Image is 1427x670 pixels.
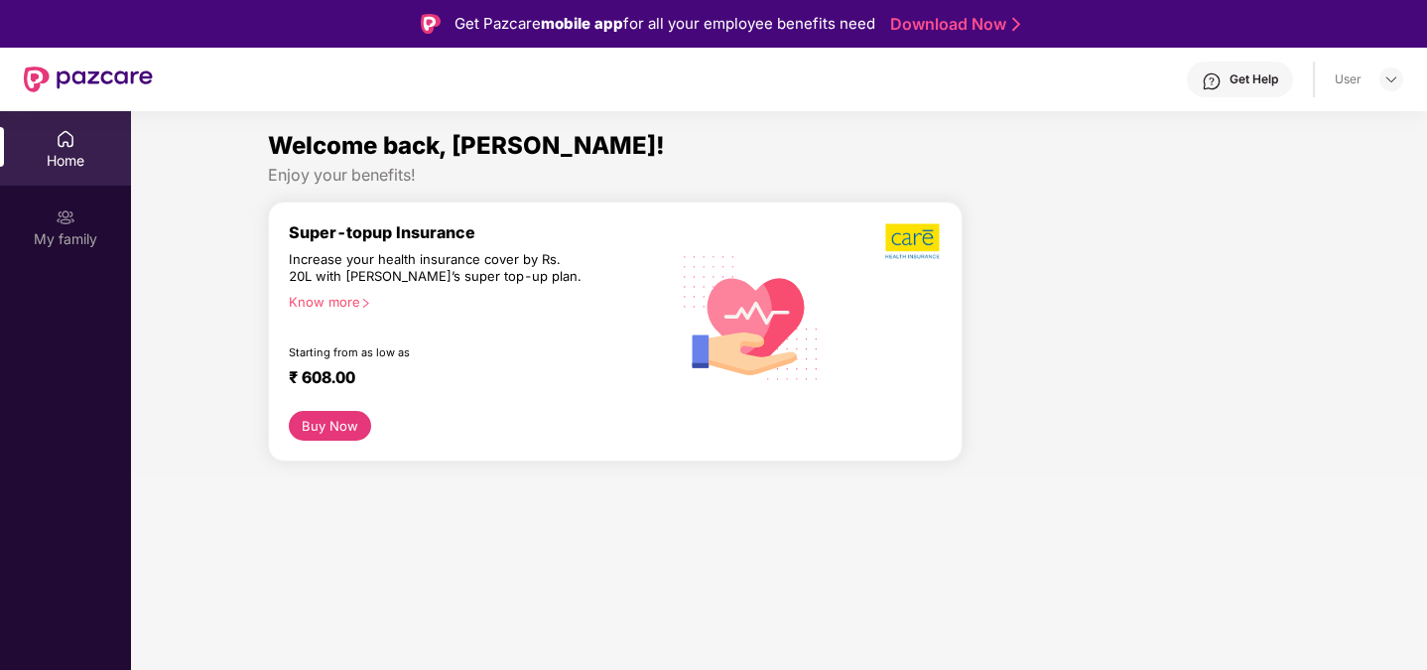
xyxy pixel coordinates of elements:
img: Stroke [1012,14,1020,35]
strong: mobile app [541,14,623,33]
span: right [360,298,371,309]
div: Super-topup Insurance [289,222,670,242]
img: svg+xml;base64,PHN2ZyBpZD0iSG9tZSIgeG1sbnM9Imh0dHA6Ly93d3cudzMub3JnLzIwMDAvc3ZnIiB3aWR0aD0iMjAiIG... [56,129,75,149]
div: Get Pazcare for all your employee benefits need [454,12,875,36]
img: svg+xml;base64,PHN2ZyBpZD0iSGVscC0zMngzMiIgeG1sbnM9Imh0dHA6Ly93d3cudzMub3JnLzIwMDAvc3ZnIiB3aWR0aD... [1202,71,1222,91]
div: ₹ 608.00 [289,367,650,391]
div: Get Help [1230,71,1278,87]
div: Increase your health insurance cover by Rs. 20L with [PERSON_NAME]’s super top-up plan. [289,251,584,286]
div: User [1335,71,1362,87]
div: Know more [289,294,658,308]
div: Starting from as low as [289,345,585,359]
img: svg+xml;base64,PHN2ZyB3aWR0aD0iMjAiIGhlaWdodD0iMjAiIHZpZXdCb3g9IjAgMCAyMCAyMCIgZmlsbD0ibm9uZSIgeG... [56,207,75,227]
img: svg+xml;base64,PHN2ZyB4bWxucz0iaHR0cDovL3d3dy53My5vcmcvMjAwMC9zdmciIHhtbG5zOnhsaW5rPSJodHRwOi8vd3... [670,233,834,399]
img: svg+xml;base64,PHN2ZyBpZD0iRHJvcGRvd24tMzJ4MzIiIHhtbG5zPSJodHRwOi8vd3d3LnczLm9yZy8yMDAwL3N2ZyIgd2... [1383,71,1399,87]
img: Logo [421,14,441,34]
a: Download Now [890,14,1014,35]
img: New Pazcare Logo [24,67,153,92]
img: b5dec4f62d2307b9de63beb79f102df3.png [885,222,942,260]
div: Enjoy your benefits! [268,165,1291,186]
span: Welcome back, [PERSON_NAME]! [268,131,665,160]
button: Buy Now [289,411,371,441]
